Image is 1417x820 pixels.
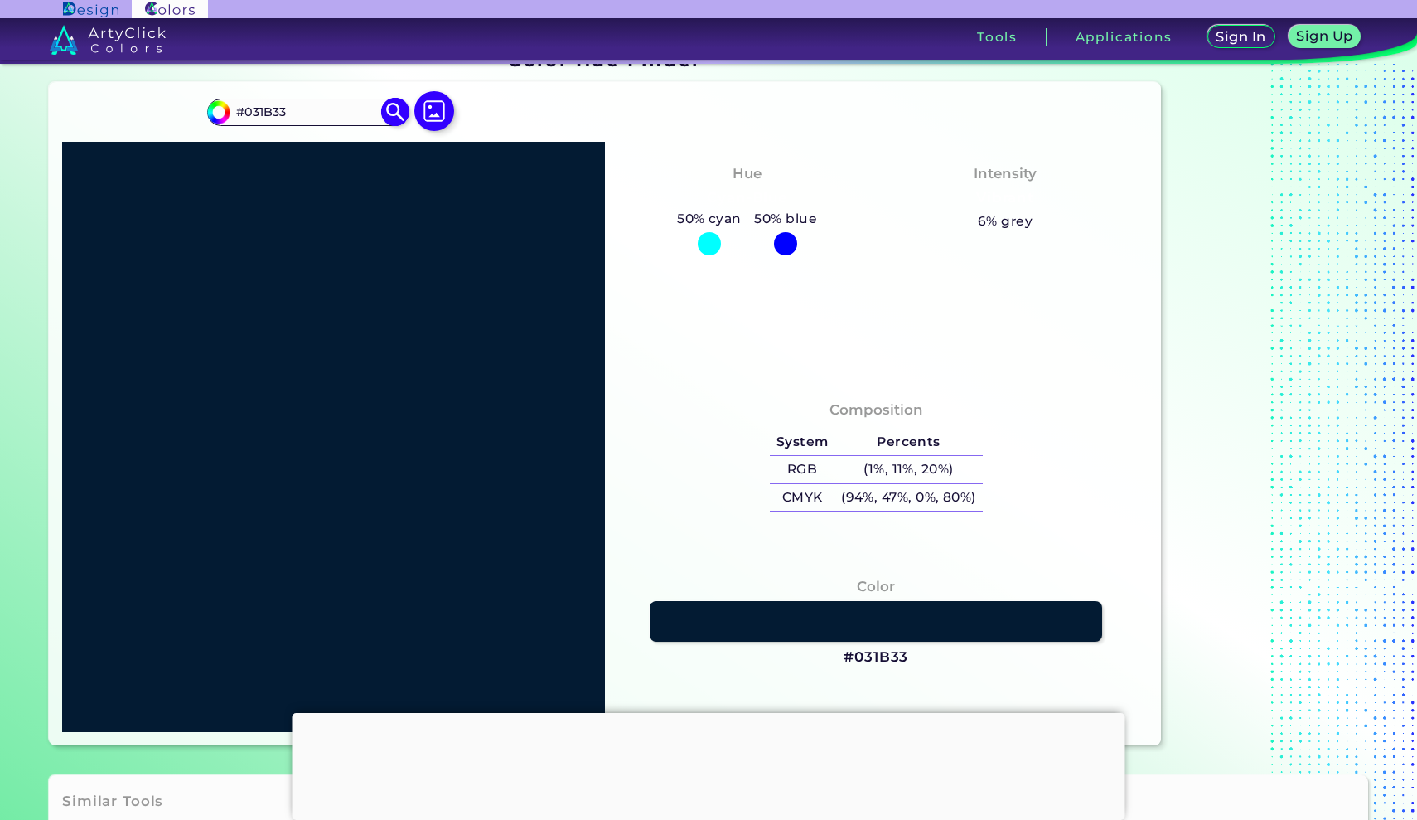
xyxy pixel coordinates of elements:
h5: (94%, 47%, 0%, 80%) [834,484,982,512]
a: Sign Up [1292,27,1357,47]
img: icon search [381,98,410,127]
h5: Sign In [1218,31,1263,43]
h5: 50% cyan [670,208,747,230]
img: logo_artyclick_colors_white.svg [50,25,167,55]
a: Sign In [1211,27,1272,47]
h5: RGB [770,456,834,483]
img: ArtyClick Design logo [63,2,118,17]
h3: Applications [1076,31,1173,43]
h4: Intensity [974,162,1037,186]
h5: CMYK [770,484,834,512]
h4: Hue [733,162,762,186]
img: icon picture [414,91,454,131]
iframe: Advertisement [293,713,1125,816]
h5: System [770,429,834,456]
h3: Cyan-Blue [700,188,794,208]
h5: 50% blue [748,208,824,230]
h5: Percents [834,429,982,456]
h4: Composition [829,398,923,422]
input: type color.. [230,101,384,124]
h3: Vibrant [970,188,1042,208]
h3: #031B33 [844,648,908,667]
h5: Sign Up [1299,30,1350,42]
h3: Tools [977,31,1018,43]
h4: Color [857,575,895,599]
h5: 6% grey [978,211,1033,232]
h5: (1%, 11%, 20%) [834,456,982,483]
h3: Similar Tools [62,792,163,812]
